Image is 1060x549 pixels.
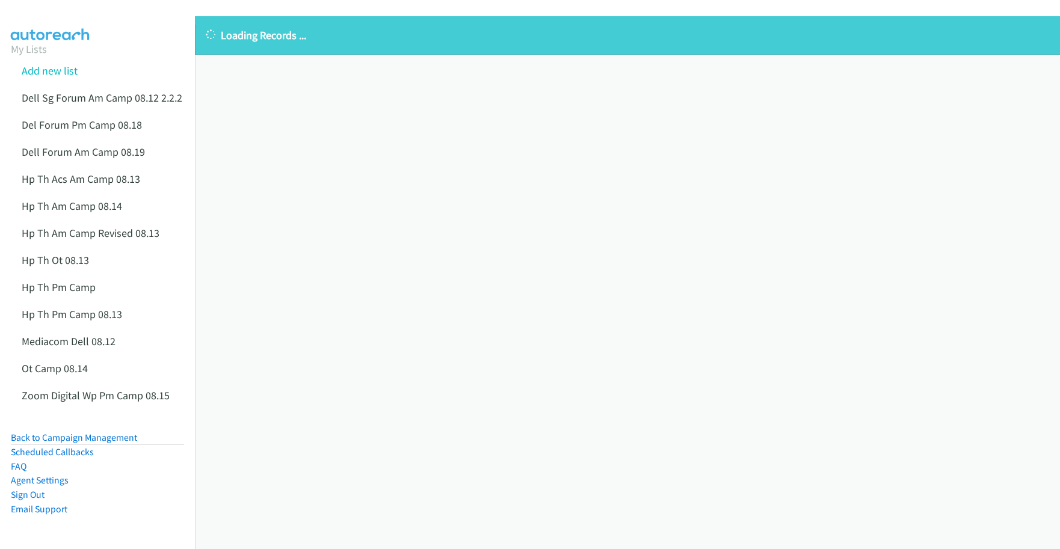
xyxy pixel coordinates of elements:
[11,474,69,486] a: Agent Settings
[11,503,67,515] a: Email Support
[11,432,137,443] a: Back to Campaign Management
[22,280,96,294] a: Hp Th Pm Camp
[11,489,45,500] a: Sign Out
[22,91,182,105] a: Dell Sg Forum Am Camp 08.12 2.2.2
[22,172,140,186] a: Hp Th Acs Am Camp 08.13
[11,42,47,56] a: My Lists
[22,226,159,240] a: Hp Th Am Camp Revised 08.13
[22,361,88,375] a: Ot Camp 08.14
[22,145,145,159] a: Dell Forum Am Camp 08.19
[22,64,78,78] a: Add new list
[22,388,170,402] a: Zoom Digital Wp Pm Camp 08.15
[11,446,94,458] a: Scheduled Callbacks
[22,118,142,132] a: Del Forum Pm Camp 08.18
[11,461,26,472] a: FAQ
[22,253,89,267] a: Hp Th Ot 08.13
[22,334,116,348] a: Mediacom Dell 08.12
[22,199,122,213] a: Hp Th Am Camp 08.14
[206,27,1049,43] p: Loading Records ...
[22,307,122,321] a: Hp Th Pm Camp 08.13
